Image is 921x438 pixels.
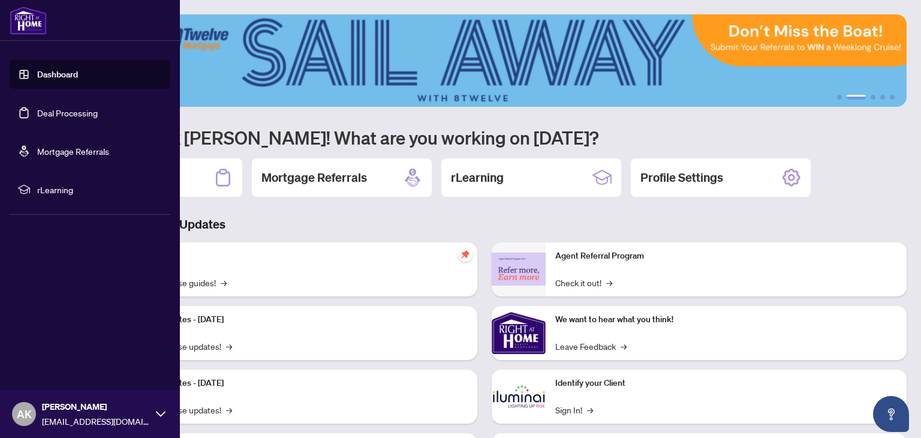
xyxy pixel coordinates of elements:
[62,126,907,149] h1: Welcome back [PERSON_NAME]! What are you working on [DATE]?
[261,169,367,186] h2: Mortgage Referrals
[871,95,875,100] button: 3
[621,340,627,353] span: →
[587,403,593,416] span: →
[492,306,546,360] img: We want to hear what you think!
[492,253,546,286] img: Agent Referral Program
[873,396,909,432] button: Open asap
[226,340,232,353] span: →
[126,313,468,326] p: Platform Updates - [DATE]
[555,276,612,289] a: Check it out!→
[226,403,232,416] span: →
[555,377,897,390] p: Identify your Client
[555,403,593,416] a: Sign In!→
[606,276,612,289] span: →
[42,400,150,413] span: [PERSON_NAME]
[42,415,150,428] span: [EMAIL_ADDRESS][DOMAIN_NAME]
[126,377,468,390] p: Platform Updates - [DATE]
[847,95,866,100] button: 2
[37,183,162,196] span: rLearning
[880,95,885,100] button: 4
[492,370,546,424] img: Identify your Client
[837,95,842,100] button: 1
[10,6,47,35] img: logo
[37,107,98,118] a: Deal Processing
[221,276,227,289] span: →
[126,250,468,263] p: Self-Help
[555,250,897,263] p: Agent Referral Program
[62,216,907,233] h3: Brokerage & Industry Updates
[640,169,723,186] h2: Profile Settings
[458,247,472,262] span: pushpin
[37,146,109,157] a: Mortgage Referrals
[890,95,895,100] button: 5
[451,169,504,186] h2: rLearning
[62,14,907,107] img: Slide 1
[555,340,627,353] a: Leave Feedback→
[555,313,897,326] p: We want to hear what you think!
[37,69,78,80] a: Dashboard
[17,406,32,422] span: AK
